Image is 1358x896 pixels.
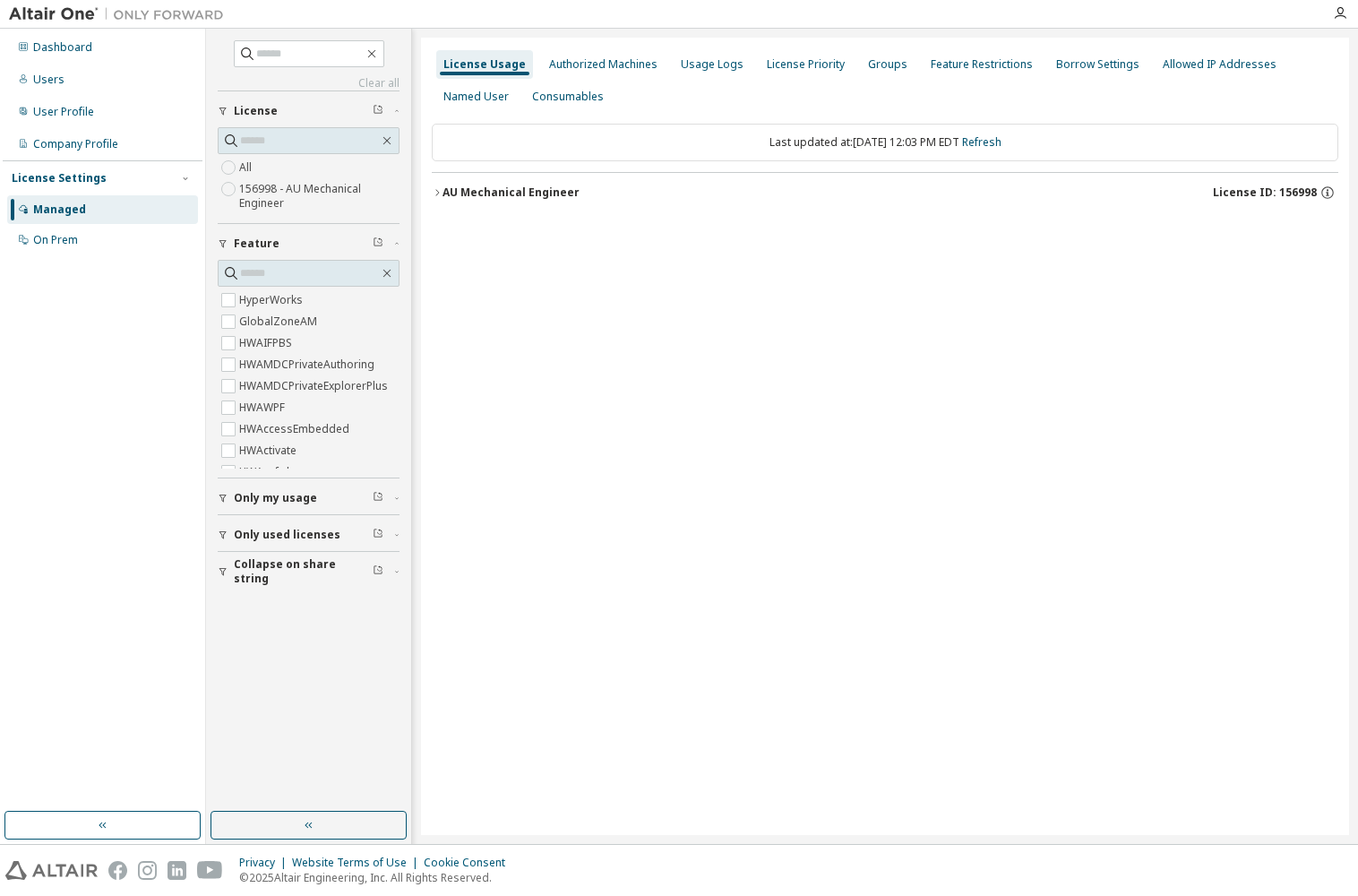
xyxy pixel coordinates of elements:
[33,40,92,55] div: Dashboard
[5,861,98,880] img: altair_logo.svg
[292,856,424,870] div: Website Terms of Use
[218,76,400,90] a: Clear all
[138,861,157,880] img: instagram.svg
[443,185,580,200] div: AU Mechanical Engineer
[373,564,383,579] span: Clear filter
[197,861,223,880] img: youtube.svg
[962,134,1001,150] a: Refresh
[239,332,296,354] label: HWAIFPBS
[234,528,340,542] span: Only used licenses
[168,861,186,880] img: linkedin.svg
[373,104,383,118] span: Clear filter
[239,354,378,375] label: HWAMDCPrivateAuthoring
[33,105,94,119] div: User Profile
[373,528,383,542] span: Clear filter
[443,90,509,104] div: Named User
[239,397,288,418] label: HWAWPF
[239,461,297,483] label: HWAcufwh
[234,557,373,586] span: Collapse on share string
[218,91,400,131] button: License
[234,491,317,505] span: Only my usage
[33,73,64,87] div: Users
[1056,57,1139,72] div: Borrow Settings
[767,57,845,72] div: License Priority
[432,173,1338,212] button: AU Mechanical EngineerLicense ID: 156998
[239,311,321,332] label: GlobalZoneAM
[1163,57,1276,72] div: Allowed IP Addresses
[108,861,127,880] img: facebook.svg
[12,171,107,185] div: License Settings
[373,491,383,505] span: Clear filter
[218,224,400,263] button: Feature
[239,418,353,440] label: HWAccessEmbedded
[373,237,383,251] span: Clear filter
[549,57,658,72] div: Authorized Machines
[239,870,516,885] p: © 2025 Altair Engineering, Inc. All Rights Reserved.
[239,178,400,214] label: 156998 - AU Mechanical Engineer
[33,233,78,247] div: On Prem
[218,478,400,518] button: Only my usage
[681,57,743,72] div: Usage Logs
[33,202,86,217] div: Managed
[432,124,1338,161] div: Last updated at: [DATE] 12:03 PM EDT
[234,237,279,251] span: Feature
[239,375,391,397] label: HWAMDCPrivateExplorerPlus
[218,515,400,555] button: Only used licenses
[1213,185,1317,200] span: License ID: 156998
[239,289,306,311] label: HyperWorks
[239,157,255,178] label: All
[239,856,292,870] div: Privacy
[931,57,1033,72] div: Feature Restrictions
[234,104,278,118] span: License
[239,440,300,461] label: HWActivate
[33,137,118,151] div: Company Profile
[9,5,233,23] img: Altair One
[868,57,907,72] div: Groups
[532,90,604,104] div: Consumables
[424,856,516,870] div: Cookie Consent
[218,552,400,591] button: Collapse on share string
[443,57,526,72] div: License Usage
